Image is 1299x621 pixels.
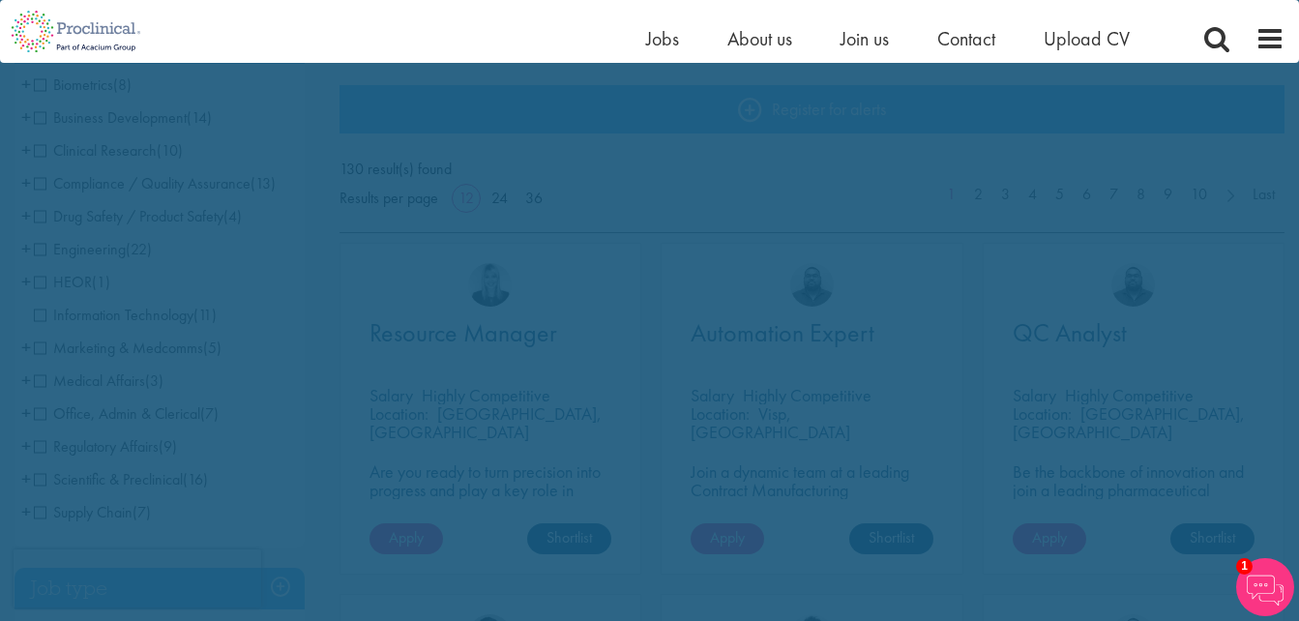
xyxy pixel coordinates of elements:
[841,26,889,51] a: Join us
[1044,26,1130,51] a: Upload CV
[937,26,995,51] a: Contact
[1236,558,1294,616] img: Chatbot
[646,26,679,51] a: Jobs
[727,26,792,51] a: About us
[1236,558,1253,575] span: 1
